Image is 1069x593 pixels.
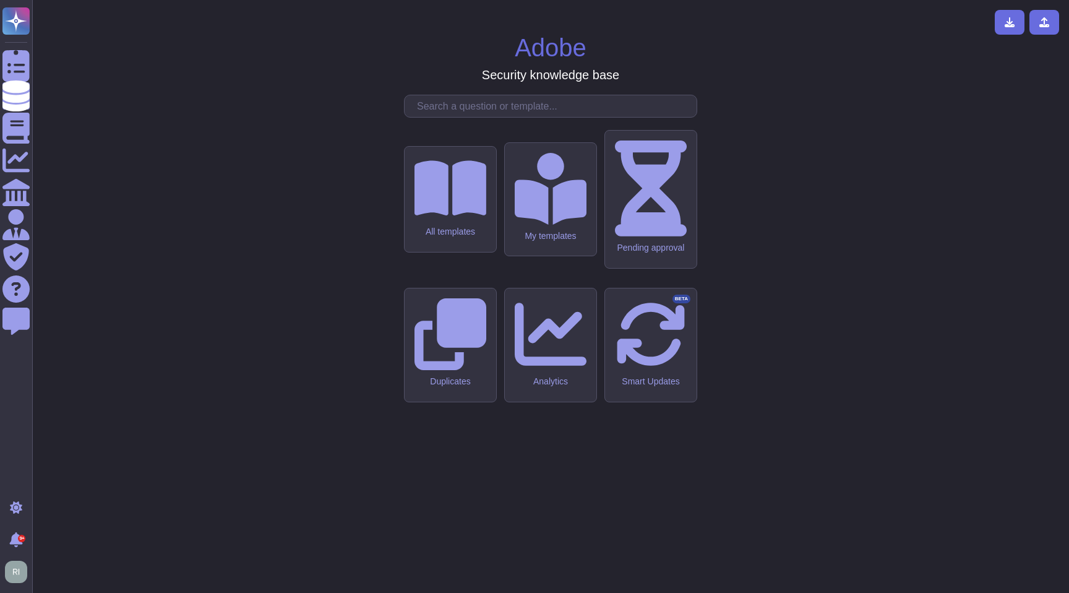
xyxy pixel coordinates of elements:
[18,535,25,542] div: 9+
[5,561,27,583] img: user
[414,376,486,387] div: Duplicates
[515,376,586,387] div: Analytics
[615,376,687,387] div: Smart Updates
[515,33,586,63] h1: Adobe
[482,67,619,82] h3: Security knowledge base
[672,295,690,303] div: BETA
[615,243,687,253] div: Pending approval
[515,231,586,241] div: My templates
[414,227,486,237] div: All templates
[411,95,697,117] input: Search a question or template...
[2,558,36,586] button: user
